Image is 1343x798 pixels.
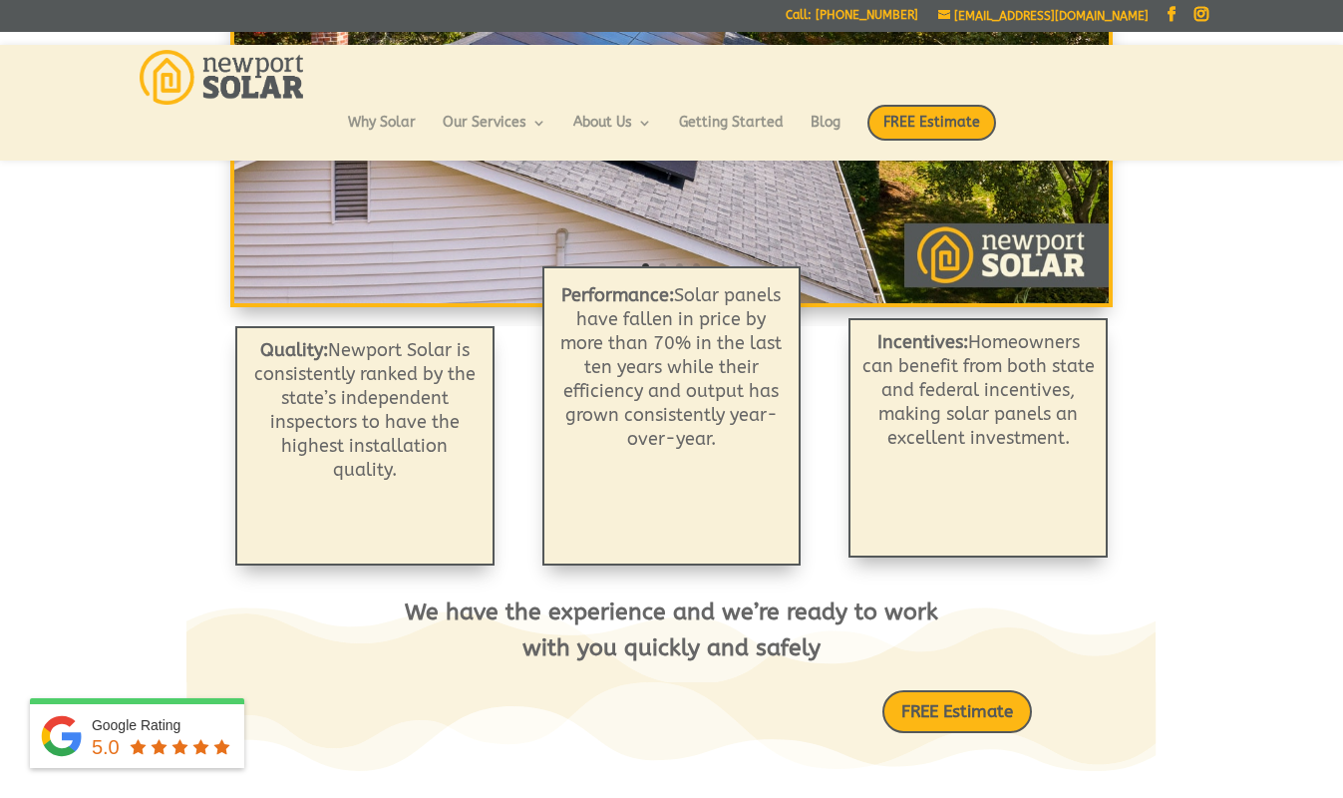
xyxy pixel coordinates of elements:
a: Why Solar [348,116,416,150]
a: FREE Estimate [867,105,996,161]
img: Newport Solar | Solar Energy Optimized. [140,50,304,105]
p: Solar panels have fallen in price by more than 70% in the last ten years while their efficiency a... [559,283,785,451]
a: 3 [676,263,683,270]
a: About Us [573,116,652,150]
a: 1 [642,263,649,270]
a: Blog [811,116,840,150]
span: Newport Solar is consistently ranked by the state’s independent inspectors to have the highest in... [254,339,476,481]
a: Getting Started [679,116,784,150]
p: Homeowners can benefit from both state and federal incentives, making solar panels an excellent i... [860,330,1096,450]
a: 4 [693,263,700,270]
strong: Quality: [260,339,328,361]
strong: Incentives: [877,331,968,353]
a: Our Services [443,116,546,150]
div: Google Rating [92,715,234,735]
a: FREE Estimate [882,690,1032,733]
span: We have the experience and we’re ready to work with you quickly and safely [405,598,938,662]
span: FREE Estimate [867,105,996,141]
a: [EMAIL_ADDRESS][DOMAIN_NAME] [938,9,1149,23]
span: 5.0 [92,736,120,758]
a: 2 [659,263,666,270]
b: Performance: [561,284,674,306]
a: Call: [PHONE_NUMBER] [786,9,918,30]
